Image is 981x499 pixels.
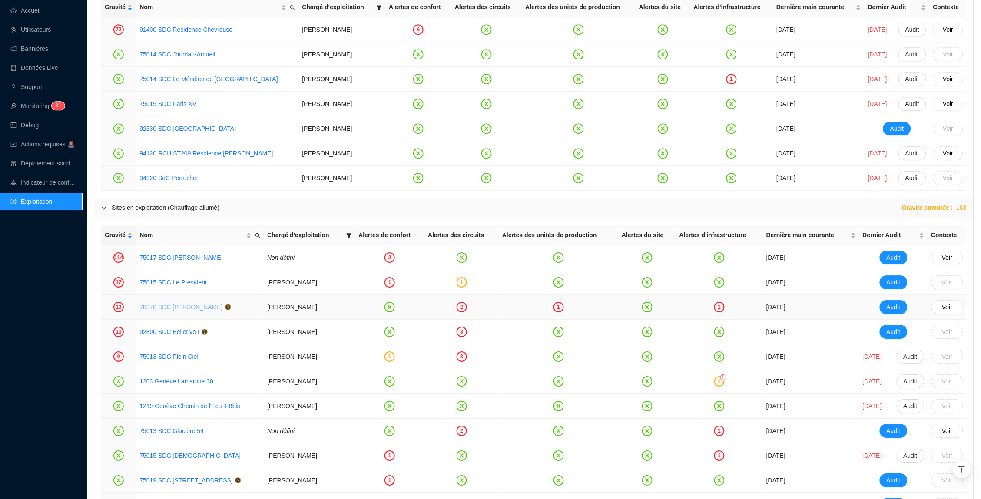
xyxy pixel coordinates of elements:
button: Audit [898,47,926,61]
span: Non défini [267,254,295,261]
div: 114 [113,252,124,263]
span: close-circle [573,148,584,159]
span: close-circle [553,426,564,436]
span: close-circle [658,49,668,59]
span: Dernière main courante [766,231,849,240]
a: heat-mapIndicateur de confort [10,179,76,186]
div: Sites en exploitation (Chauffage allumé)Gravité cumulée :163 [94,198,974,218]
td: [DATE] [763,419,859,443]
td: [DATE] [773,42,865,67]
button: Audit [883,122,911,135]
span: close-circle [113,426,124,436]
span: close-circle [658,123,668,134]
a: 75013 SDC Plein Ciel [139,353,198,360]
span: Dernier Audit [863,231,918,240]
span: Voir [943,25,953,34]
span: close-circle [384,376,395,387]
span: Non défini [267,427,295,434]
span: filter [346,233,351,238]
div: 2 [457,302,467,312]
span: close-circle [714,277,725,288]
th: Nom [136,225,264,245]
span: Audit [905,149,919,158]
span: close-circle [113,148,124,159]
td: [DATE] [773,166,865,191]
a: notificationBannières [10,45,48,52]
span: close-circle [726,24,737,35]
a: 94120 RCU ST209 Résidence [PERSON_NAME] [139,149,273,158]
button: Voir [931,325,963,339]
a: 94320 SdC Perruchet [139,175,198,182]
button: Voir [931,399,963,413]
a: teamUtilisateurs [10,26,51,33]
span: Voir [942,476,952,485]
span: close-circle [113,173,124,183]
button: Voir [933,72,963,86]
a: 75014 SDC Le Méridien de [GEOGRAPHIC_DATA] [139,75,278,84]
a: 75015 SDC [DEMOGRAPHIC_DATA] [139,452,241,459]
button: Audit [880,424,908,438]
a: 75015 SDC [DEMOGRAPHIC_DATA] [139,451,241,460]
td: [DATE] [763,394,859,419]
a: 92330 SDC [GEOGRAPHIC_DATA] [139,125,236,132]
span: close-circle [113,450,124,461]
span: Audit [904,377,918,386]
th: Alertes d'infrastructure [676,225,763,245]
span: close-circle [642,376,653,387]
div: 1 [384,351,395,362]
a: 92800 SDC Bellerive I [139,328,199,335]
span: [DATE] [868,50,887,59]
span: Audit [890,124,904,133]
span: question-circle [235,477,241,483]
span: search [253,229,262,241]
span: close-circle [113,49,124,59]
span: Voir [942,402,952,411]
a: 75015 SDC Paris XV [139,100,196,107]
th: Contexte [928,225,967,245]
span: Gravité [105,3,126,12]
span: Audit [887,476,901,485]
span: close-circle [481,74,492,84]
span: close-circle [726,148,737,159]
span: [PERSON_NAME] [302,100,352,107]
div: 1 [726,74,737,84]
span: Nom [139,3,279,12]
td: [DATE] [773,17,865,42]
span: Voir [943,99,953,109]
span: close-circle [413,49,424,59]
span: vertical-align-top [958,466,966,473]
span: Voir [942,303,952,312]
span: [DATE] [868,75,887,84]
span: 163 [957,203,967,212]
div: Sites en exploitation (Chauffage allumé) [112,203,219,212]
span: close-circle [481,123,492,134]
a: 94120 RCU ST209 Résidence [PERSON_NAME] [139,150,273,157]
span: Audit [887,426,901,436]
div: 10 [113,327,124,337]
span: close-circle [457,401,467,411]
span: Gravité cumulée : [902,203,953,212]
span: close-circle [481,24,492,35]
span: Voir [942,352,952,361]
div: ! [720,374,726,380]
button: Audit [897,374,925,388]
span: close-circle [553,351,564,362]
span: close-circle [413,173,424,183]
button: Audit [898,146,926,160]
a: 75014 SDC Jourdan-Arcueil [139,51,215,58]
span: close-circle [481,99,492,109]
span: close-circle [642,426,653,436]
div: 2 [457,426,467,436]
span: close-circle [714,351,725,362]
span: close-circle [714,401,725,411]
a: clusterDéploiement sondes [10,160,76,167]
span: [PERSON_NAME] [302,76,352,83]
span: close-circle [573,99,584,109]
span: close-circle [726,123,737,134]
span: [PERSON_NAME] [267,279,317,286]
span: filter [375,1,384,13]
span: [PERSON_NAME] [267,328,317,335]
div: 72 [113,24,124,35]
span: close-circle [481,173,492,183]
th: Dernier Audit [859,225,928,245]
